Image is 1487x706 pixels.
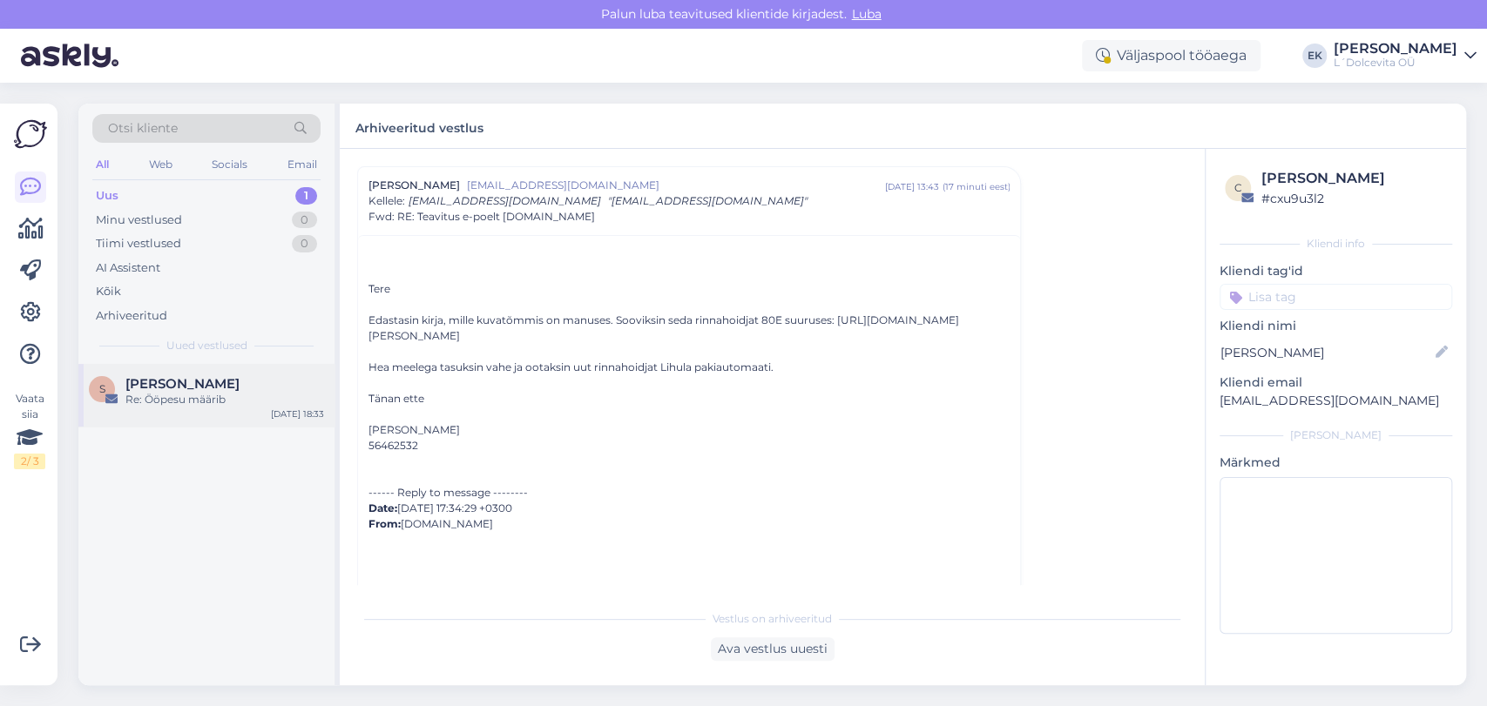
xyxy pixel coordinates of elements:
[1234,181,1242,194] span: c
[1334,56,1457,70] div: L´Dolcevita OÜ
[1334,42,1477,70] a: [PERSON_NAME]L´Dolcevita OÜ
[292,212,317,229] div: 0
[295,187,317,205] div: 1
[1220,427,1452,443] div: [PERSON_NAME]
[92,153,112,176] div: All
[271,407,324,420] div: [DATE] 18:33
[467,178,884,193] span: [EMAIL_ADDRESS][DOMAIN_NAME]
[368,194,405,207] span: Kellele :
[1082,40,1261,71] div: Väljaspool tööaega
[409,194,601,207] span: [EMAIL_ADDRESS][DOMAIN_NAME]
[1220,284,1452,310] input: Lisa tag
[1220,373,1452,392] p: Kliendi email
[355,114,483,138] label: Arhiveeritud vestlus
[14,118,47,151] img: Askly Logo
[292,235,317,252] div: 0
[1302,44,1327,68] div: EK
[96,235,181,252] div: Tiimi vestlused
[1220,317,1452,335] p: Kliendi nimi
[125,376,240,392] span: Sirli Puhk
[713,611,832,627] span: Vestlus on arhiveeritud
[942,180,1010,193] div: ( 17 minuti eest )
[1220,392,1452,410] p: [EMAIL_ADDRESS][DOMAIN_NAME]
[208,153,251,176] div: Socials
[284,153,321,176] div: Email
[1334,42,1457,56] div: [PERSON_NAME]
[166,338,247,353] span: Uued vestlused
[847,6,887,22] span: Luba
[368,178,460,193] span: [PERSON_NAME]
[145,153,176,176] div: Web
[368,517,401,530] b: From:
[368,209,595,225] span: Fwd: RE: Teavitus e-poelt [DOMAIN_NAME]
[368,501,397,514] b: Date:
[125,392,324,407] div: Re: Ööpesu määrib
[96,283,121,300] div: Kõik
[711,637,835,661] div: Ava vestlus uuesti
[108,119,178,138] span: Otsi kliente
[14,391,45,469] div: Vaata siia
[96,187,118,205] div: Uus
[96,307,167,325] div: Arhiveeritud
[96,212,182,229] div: Minu vestlused
[1220,236,1452,252] div: Kliendi info
[1220,262,1452,280] p: Kliendi tag'id
[1220,454,1452,472] p: Märkmed
[884,180,938,193] div: [DATE] 13:43
[608,194,808,207] span: "[EMAIL_ADDRESS][DOMAIN_NAME]"
[1220,343,1432,362] input: Lisa nimi
[99,382,105,395] span: S
[14,454,45,469] div: 2 / 3
[1261,168,1447,189] div: [PERSON_NAME]
[96,259,160,277] div: AI Assistent
[1261,189,1447,208] div: # cxu9u3l2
